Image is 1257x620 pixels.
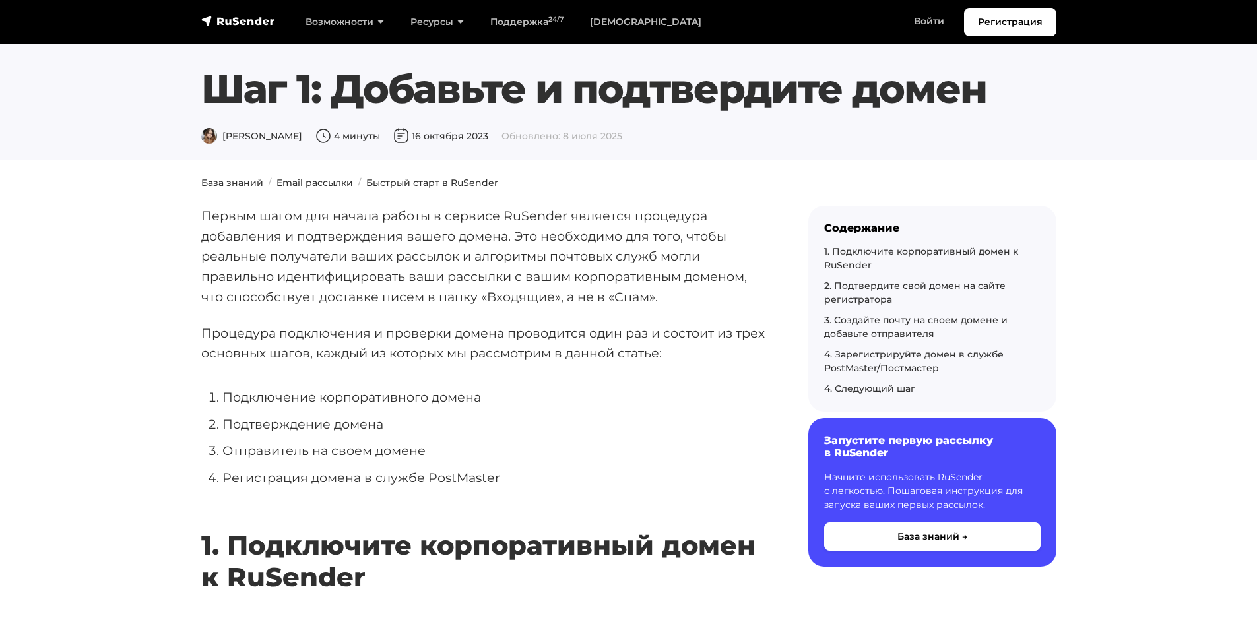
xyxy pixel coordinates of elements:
li: Подключение корпоративного домена [222,387,766,408]
a: 4. Зарегистрируйте домен в службе PostMaster/Постмастер [824,348,1004,374]
span: 16 октября 2023 [393,130,488,142]
a: Регистрация [964,8,1056,36]
nav: breadcrumb [193,176,1064,190]
a: Email рассылки [276,177,353,189]
a: [DEMOGRAPHIC_DATA] [577,9,715,36]
li: Регистрация домена в службе PostMaster [222,468,766,488]
button: База знаний → [824,522,1041,551]
a: Быстрый старт в RuSender [366,177,498,189]
p: Начните использовать RuSender с легкостью. Пошаговая инструкция для запуска ваших первых рассылок. [824,470,1041,512]
a: 3. Создайте почту на своем домене и добавьте отправителя [824,314,1008,340]
a: 1. Подключите корпоративный домен к RuSender [824,245,1018,271]
h6: Запустите первую рассылку в RuSender [824,434,1041,459]
a: Поддержка24/7 [477,9,577,36]
span: Обновлено: 8 июля 2025 [501,130,622,142]
a: Возможности [292,9,397,36]
h1: Шаг 1: Добавьте и подтвердите домен [201,65,1056,113]
a: 2. Подтвердите свой домен на сайте регистратора [824,280,1006,305]
img: RuSender [201,15,275,28]
span: 4 минуты [315,130,380,142]
li: Отправитель на своем домене [222,441,766,461]
a: Войти [901,8,957,35]
div: Содержание [824,222,1041,234]
img: Дата публикации [393,128,409,144]
a: 4. Следующий шаг [824,383,915,394]
a: Запустите первую рассылку в RuSender Начните использовать RuSender с легкостью. Пошаговая инструк... [808,418,1056,566]
img: Время чтения [315,128,331,144]
h2: 1. Подключите корпоративный домен к RuSender [201,491,766,593]
li: Подтверждение домена [222,414,766,435]
a: Ресурсы [397,9,477,36]
p: Процедура подключения и проверки домена проводится один раз и состоит из трех основных шагов, каж... [201,323,766,363]
span: [PERSON_NAME] [201,130,302,142]
a: База знаний [201,177,263,189]
sup: 24/7 [548,15,564,24]
p: Первым шагом для начала работы в сервисе RuSender является процедура добавления и подтверждения в... [201,206,766,307]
